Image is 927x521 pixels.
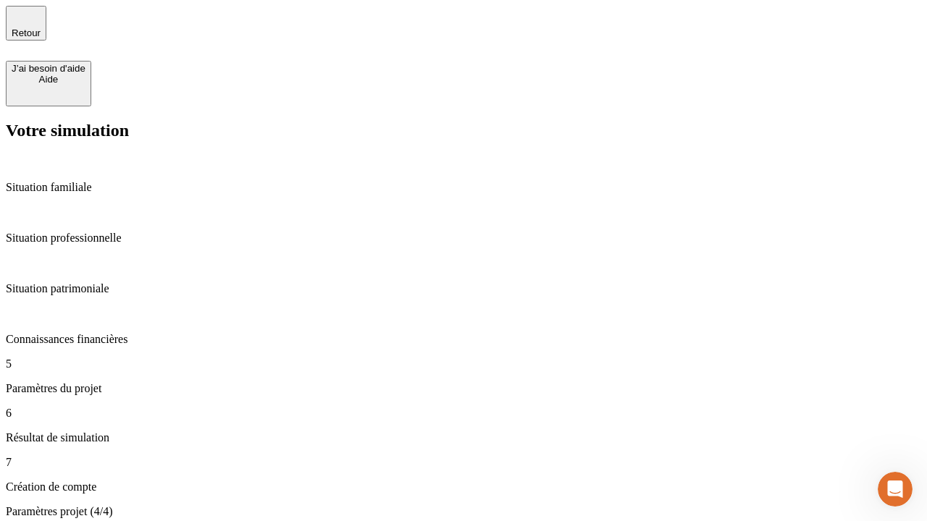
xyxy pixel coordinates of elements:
div: Aide [12,74,85,85]
button: J’ai besoin d'aideAide [6,61,91,106]
h2: Votre simulation [6,121,921,140]
div: J’ai besoin d'aide [12,63,85,74]
p: 7 [6,456,921,469]
p: Connaissances financières [6,333,921,346]
p: Situation patrimoniale [6,282,921,295]
p: Création de compte [6,480,921,494]
p: Situation professionnelle [6,232,921,245]
p: Situation familiale [6,181,921,194]
p: Paramètres du projet [6,382,921,395]
p: 5 [6,357,921,370]
span: Retour [12,27,41,38]
p: Paramètres projet (4/4) [6,505,921,518]
iframe: Intercom live chat [878,472,913,507]
p: Résultat de simulation [6,431,921,444]
button: Retour [6,6,46,41]
p: 6 [6,407,921,420]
